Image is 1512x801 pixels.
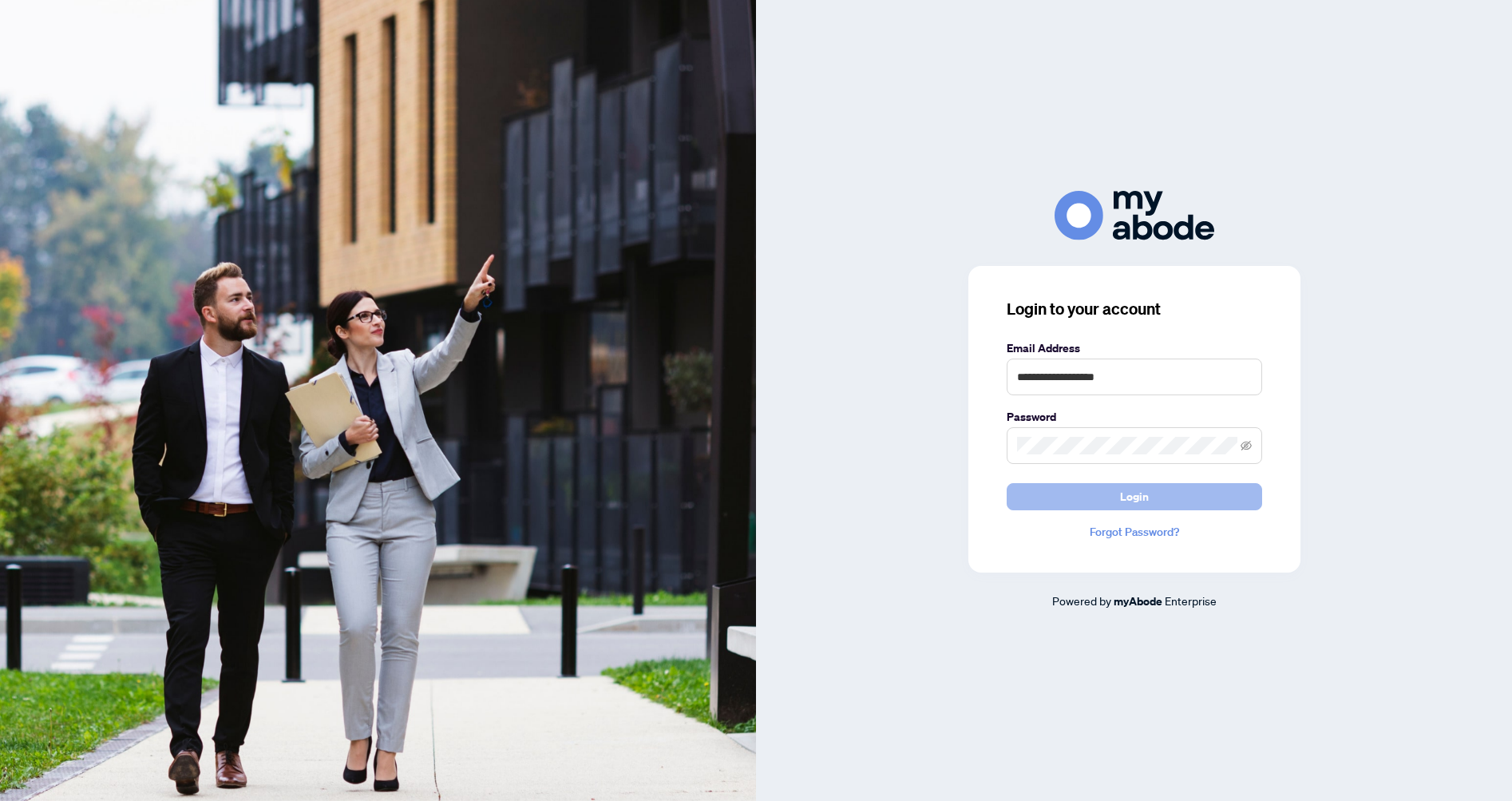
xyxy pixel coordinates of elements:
label: Email Address [1007,339,1262,357]
span: eye-invisible [1241,440,1252,451]
button: Login [1007,483,1262,510]
img: ma-logo [1055,191,1214,240]
span: Login [1120,484,1149,510]
span: Powered by [1052,593,1111,608]
a: Forgot Password? [1007,523,1262,541]
span: Enterprise [1165,593,1217,608]
a: myAbode [1114,593,1162,610]
h3: Login to your account [1007,298,1262,320]
label: Password [1007,408,1262,426]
